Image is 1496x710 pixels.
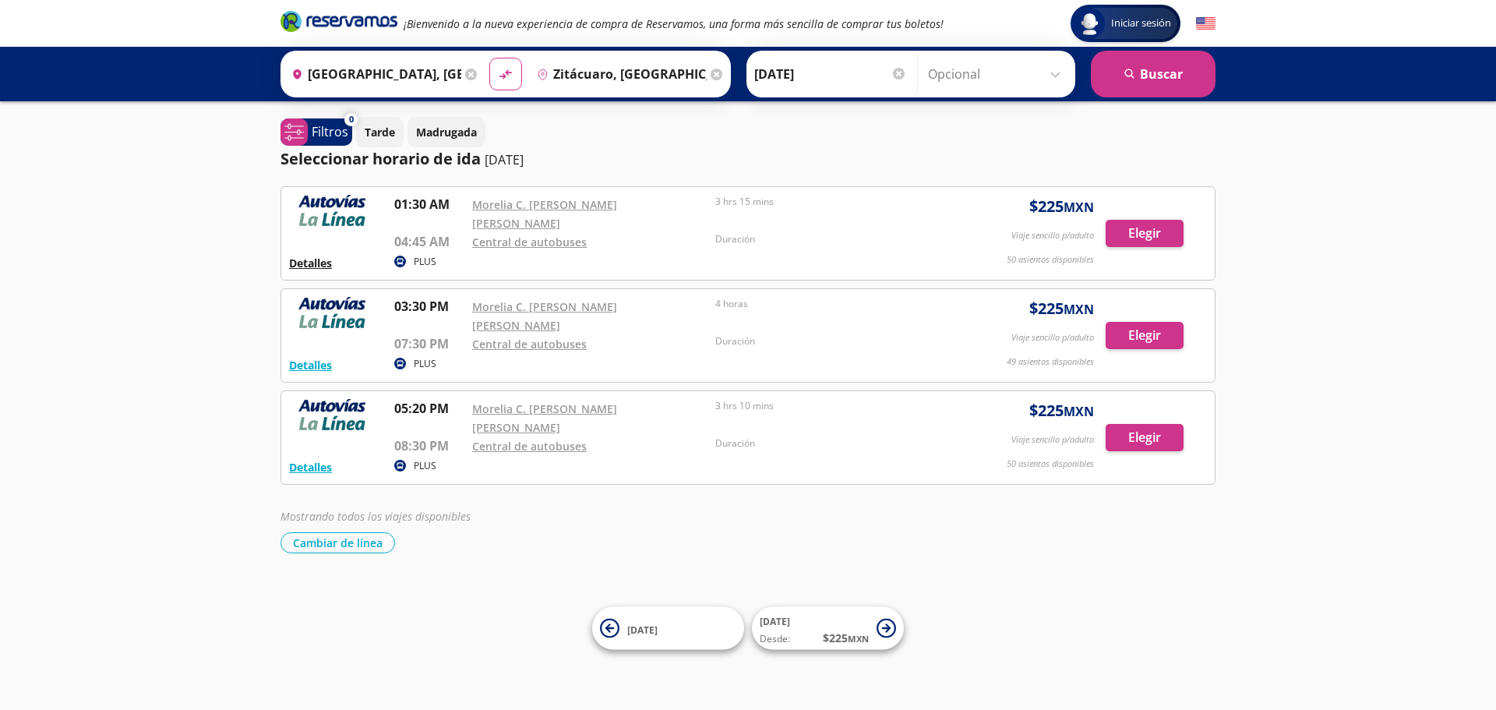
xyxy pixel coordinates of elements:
[414,357,436,371] p: PLUS
[715,436,951,450] p: Duración
[356,117,404,147] button: Tarde
[472,197,617,231] a: Morelia C. [PERSON_NAME] [PERSON_NAME]
[289,459,332,475] button: Detalles
[472,235,587,249] a: Central de autobuses
[289,399,375,430] img: RESERVAMOS
[1091,51,1215,97] button: Buscar
[715,399,951,413] p: 3 hrs 10 mins
[472,337,587,351] a: Central de autobuses
[848,633,869,645] small: MXN
[472,401,617,435] a: Morelia C. [PERSON_NAME] [PERSON_NAME]
[754,55,907,94] input: Elegir Fecha
[592,607,744,650] button: [DATE]
[715,195,951,209] p: 3 hrs 15 mins
[1011,433,1094,447] p: Viaje sencillo p/adulto
[289,357,332,373] button: Detalles
[1029,399,1094,422] span: $ 225
[715,334,951,348] p: Duración
[472,299,617,333] a: Morelia C. [PERSON_NAME] [PERSON_NAME]
[394,436,464,455] p: 08:30 PM
[715,297,951,311] p: 4 horas
[1007,457,1094,471] p: 50 asientos disponibles
[416,124,477,140] p: Madrugada
[394,195,464,214] p: 01:30 AM
[280,532,395,553] button: Cambiar de línea
[414,255,436,269] p: PLUS
[1106,220,1184,247] button: Elegir
[289,255,332,271] button: Detalles
[1011,229,1094,242] p: Viaje sencillo p/adulto
[823,630,869,646] span: $ 225
[1011,331,1094,344] p: Viaje sencillo p/adulto
[627,623,658,636] span: [DATE]
[312,122,348,141] p: Filtros
[394,297,464,316] p: 03:30 PM
[928,55,1067,94] input: Opcional
[289,297,375,328] img: RESERVAMOS
[1007,253,1094,267] p: 50 asientos disponibles
[365,124,395,140] p: Tarde
[394,232,464,251] p: 04:45 AM
[485,150,524,169] p: [DATE]
[394,399,464,418] p: 05:20 PM
[1064,301,1094,318] small: MXN
[1106,424,1184,451] button: Elegir
[1064,403,1094,420] small: MXN
[349,113,354,126] span: 0
[280,9,397,33] i: Brand Logo
[472,439,587,454] a: Central de autobuses
[760,632,790,646] span: Desde:
[1196,14,1215,34] button: English
[1029,297,1094,320] span: $ 225
[280,118,352,146] button: 0Filtros
[531,55,707,94] input: Buscar Destino
[1007,355,1094,369] p: 49 asientos disponibles
[1064,199,1094,216] small: MXN
[285,55,461,94] input: Buscar Origen
[404,16,944,31] em: ¡Bienvenido a la nueva experiencia de compra de Reservamos, una forma más sencilla de comprar tus...
[408,117,485,147] button: Madrugada
[414,459,436,473] p: PLUS
[289,195,375,226] img: RESERVAMOS
[760,615,790,628] span: [DATE]
[394,334,464,353] p: 07:30 PM
[280,147,481,171] p: Seleccionar horario de ida
[752,607,904,650] button: [DATE]Desde:$225MXN
[280,9,397,37] a: Brand Logo
[280,509,471,524] em: Mostrando todos los viajes disponibles
[715,232,951,246] p: Duración
[1029,195,1094,218] span: $ 225
[1105,16,1177,31] span: Iniciar sesión
[1106,322,1184,349] button: Elegir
